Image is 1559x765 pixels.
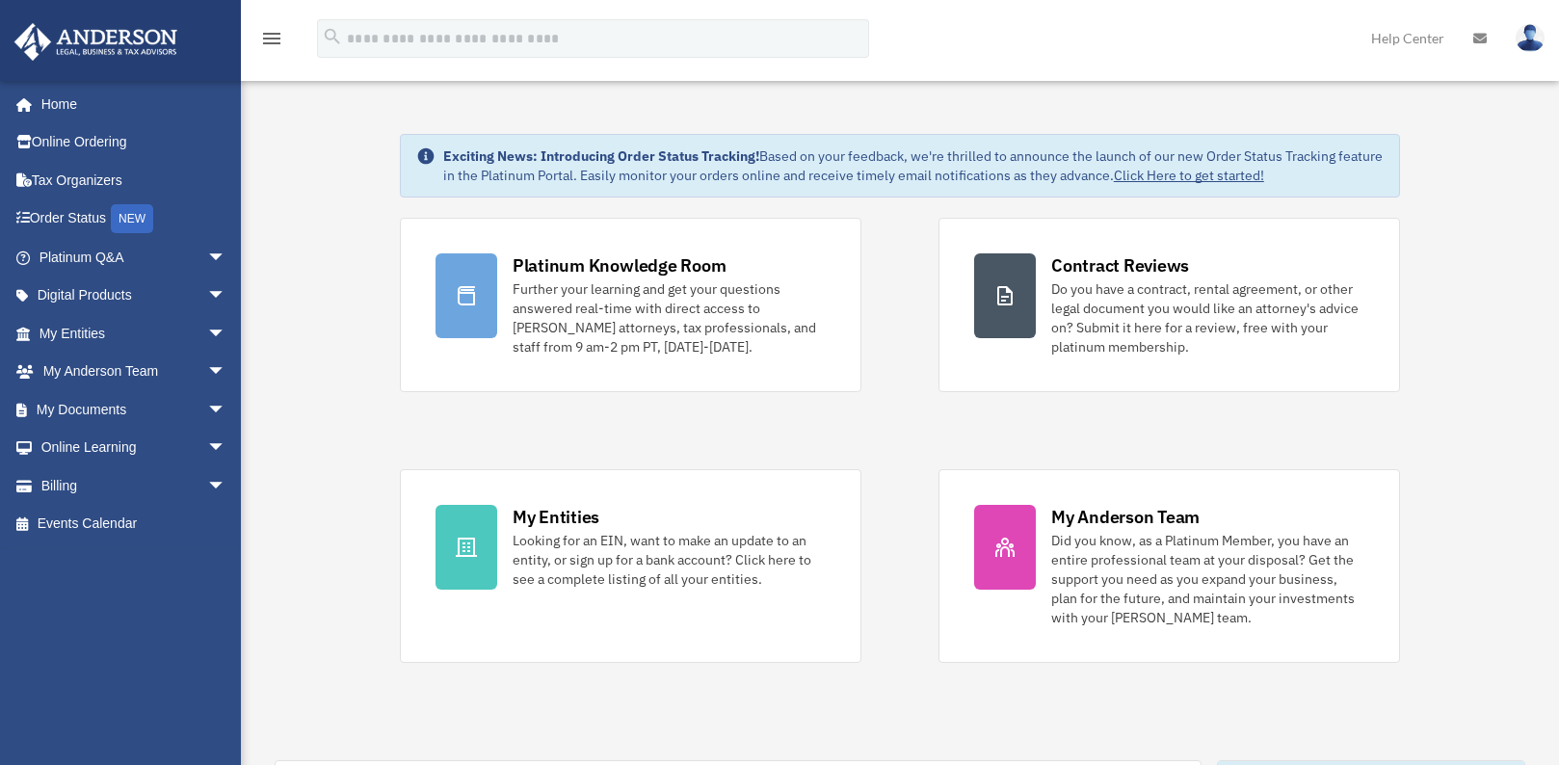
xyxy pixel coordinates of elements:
[1051,279,1364,356] div: Do you have a contract, rental agreement, or other legal document you would like an attorney's ad...
[13,466,255,505] a: Billingarrow_drop_down
[938,218,1400,392] a: Contract Reviews Do you have a contract, rental agreement, or other legal document you would like...
[207,277,246,316] span: arrow_drop_down
[207,353,246,392] span: arrow_drop_down
[513,531,826,589] div: Looking for an EIN, want to make an update to an entity, or sign up for a bank account? Click her...
[9,23,183,61] img: Anderson Advisors Platinum Portal
[322,26,343,47] i: search
[1516,24,1545,52] img: User Pic
[1051,531,1364,627] div: Did you know, as a Platinum Member, you have an entire professional team at your disposal? Get th...
[207,238,246,277] span: arrow_drop_down
[1051,505,1200,529] div: My Anderson Team
[260,34,283,50] a: menu
[260,27,283,50] i: menu
[13,314,255,353] a: My Entitiesarrow_drop_down
[13,353,255,391] a: My Anderson Teamarrow_drop_down
[13,505,255,543] a: Events Calendar
[207,466,246,506] span: arrow_drop_down
[207,429,246,468] span: arrow_drop_down
[513,505,599,529] div: My Entities
[443,146,1384,185] div: Based on your feedback, we're thrilled to announce the launch of our new Order Status Tracking fe...
[13,390,255,429] a: My Documentsarrow_drop_down
[400,469,861,663] a: My Entities Looking for an EIN, want to make an update to an entity, or sign up for a bank accoun...
[513,253,727,277] div: Platinum Knowledge Room
[1051,253,1189,277] div: Contract Reviews
[938,469,1400,663] a: My Anderson Team Did you know, as a Platinum Member, you have an entire professional team at your...
[207,390,246,430] span: arrow_drop_down
[443,147,759,165] strong: Exciting News: Introducing Order Status Tracking!
[13,429,255,467] a: Online Learningarrow_drop_down
[1114,167,1264,184] a: Click Here to get started!
[111,204,153,233] div: NEW
[13,199,255,239] a: Order StatusNEW
[13,277,255,315] a: Digital Productsarrow_drop_down
[207,314,246,354] span: arrow_drop_down
[400,218,861,392] a: Platinum Knowledge Room Further your learning and get your questions answered real-time with dire...
[13,161,255,199] a: Tax Organizers
[513,279,826,356] div: Further your learning and get your questions answered real-time with direct access to [PERSON_NAM...
[13,85,246,123] a: Home
[13,123,255,162] a: Online Ordering
[13,238,255,277] a: Platinum Q&Aarrow_drop_down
